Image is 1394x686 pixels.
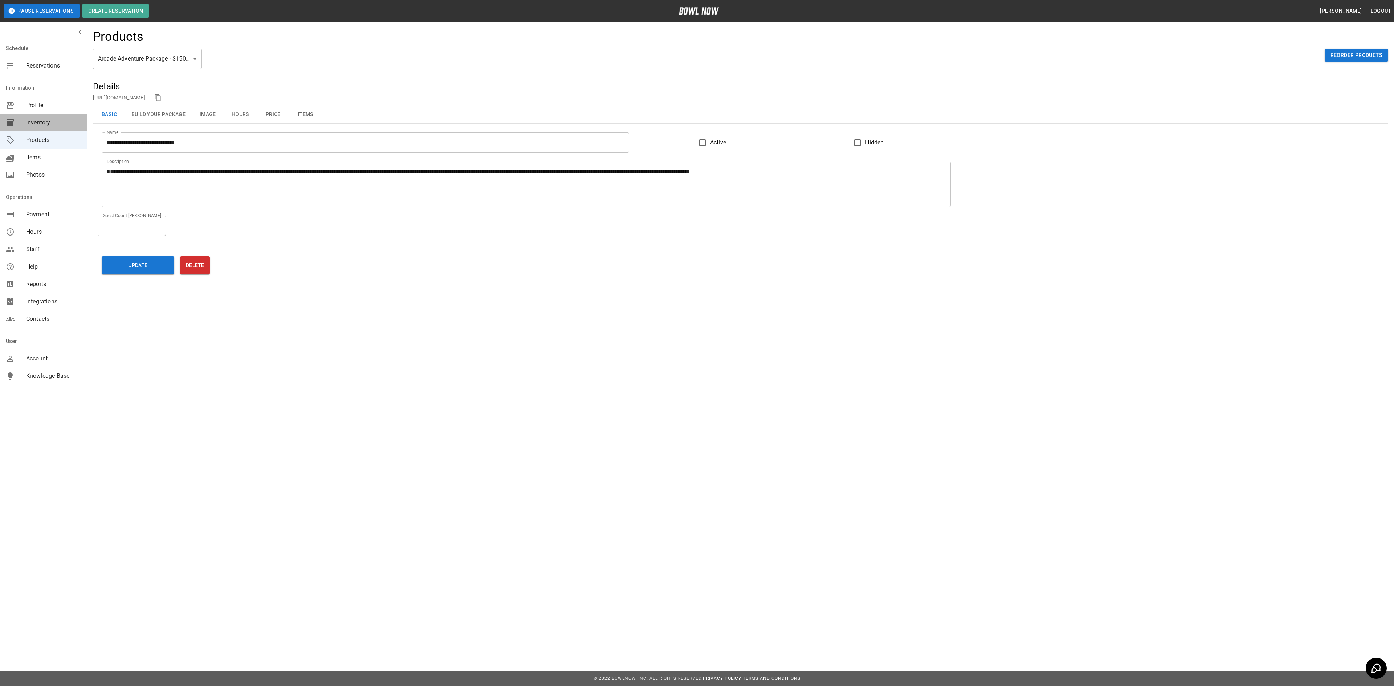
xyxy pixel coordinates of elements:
button: Basic [93,106,126,123]
span: Help [26,262,81,271]
span: © 2022 BowlNow, Inc. All Rights Reserved. [594,676,703,681]
button: Update [102,256,174,274]
span: Account [26,354,81,363]
button: Items [289,106,322,123]
div: basic tabs example [93,106,1388,123]
input: Guest Count [PERSON_NAME] [98,216,166,236]
div: Arcade Adventure Package - $150 (Event) [93,49,202,69]
a: Privacy Policy [703,676,741,681]
span: Profile [26,101,81,110]
button: [PERSON_NAME] [1317,4,1365,18]
span: Knowledge Base [26,372,81,380]
span: Inventory [26,118,81,127]
span: Reports [26,280,81,289]
span: Payment [26,210,81,219]
span: Contacts [26,315,81,323]
span: Active [710,138,726,147]
h4: Products [93,29,143,44]
img: logo [679,7,719,15]
button: Create Reservation [82,4,149,18]
a: [URL][DOMAIN_NAME] [93,95,145,101]
span: Staff [26,245,81,254]
span: Photos [26,171,81,179]
h5: Details [93,81,1388,92]
span: Reservations [26,61,81,70]
span: Integrations [26,297,81,306]
span: Hidden [865,138,884,147]
label: Hidden products will not be visible to customers. You can still create and use them for bookings. [850,135,884,150]
span: Products [26,136,81,144]
button: Hours [224,106,257,123]
button: Build Your Package [126,106,191,123]
span: Items [26,153,81,162]
button: Price [257,106,289,123]
button: Logout [1368,4,1394,18]
button: copy link [152,92,163,103]
span: Hours [26,228,81,236]
button: Image [191,106,224,123]
button: Pause Reservations [4,4,80,18]
a: Terms and Conditions [743,676,800,681]
button: Reorder Products [1325,49,1388,62]
button: Delete [180,256,210,274]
